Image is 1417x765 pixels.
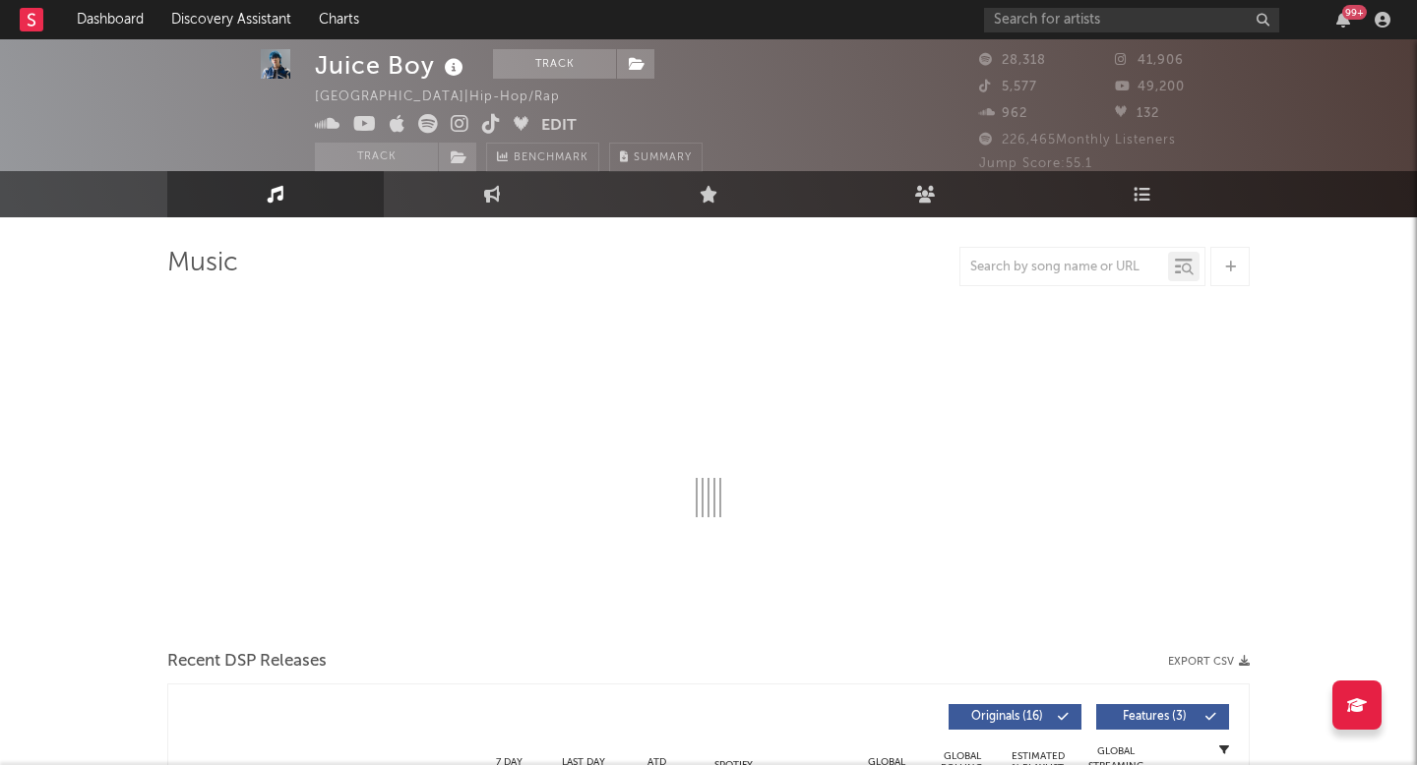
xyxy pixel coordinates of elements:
[960,260,1168,275] input: Search by song name or URL
[315,49,468,82] div: Juice Boy
[167,650,327,674] span: Recent DSP Releases
[979,81,1037,93] span: 5,577
[315,86,583,109] div: [GEOGRAPHIC_DATA] | Hip-Hop/Rap
[979,134,1176,147] span: 226,465 Monthly Listeners
[1342,5,1367,20] div: 99 +
[984,8,1279,32] input: Search for artists
[1109,711,1200,723] span: Features ( 3 )
[1096,704,1229,730] button: Features(3)
[1115,81,1185,93] span: 49,200
[1336,12,1350,28] button: 99+
[486,143,599,172] a: Benchmark
[961,711,1052,723] span: Originals ( 16 )
[979,54,1046,67] span: 28,318
[609,143,703,172] button: Summary
[634,152,692,163] span: Summary
[541,114,577,139] button: Edit
[979,157,1092,170] span: Jump Score: 55.1
[1168,656,1250,668] button: Export CSV
[949,704,1081,730] button: Originals(16)
[1115,107,1159,120] span: 132
[493,49,616,79] button: Track
[514,147,588,170] span: Benchmark
[1115,54,1184,67] span: 41,906
[979,107,1027,120] span: 962
[315,143,438,172] button: Track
